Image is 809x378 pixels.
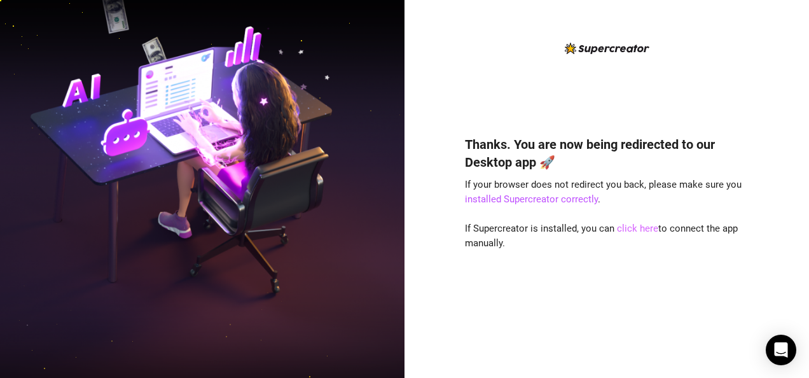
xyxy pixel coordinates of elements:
img: logo-BBDzfeDw.svg [565,43,649,54]
a: installed Supercreator correctly [465,193,598,205]
h4: Thanks. You are now being redirected to our Desktop app 🚀 [465,136,749,171]
span: If your browser does not redirect you back, please make sure you . [465,179,742,206]
span: If Supercreator is installed, you can to connect the app manually. [465,223,738,249]
div: Open Intercom Messenger [766,335,796,365]
a: click here [617,223,658,234]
